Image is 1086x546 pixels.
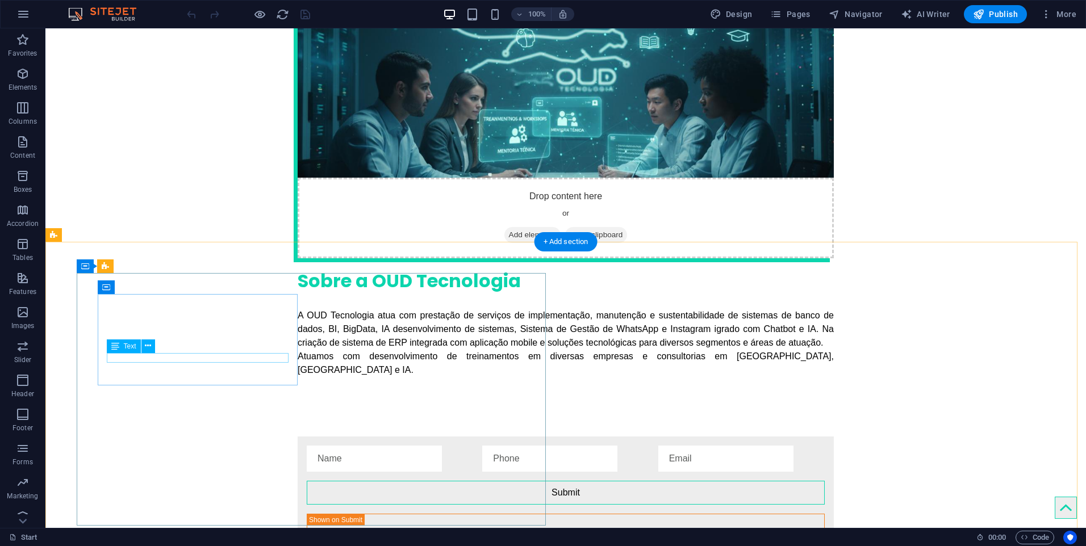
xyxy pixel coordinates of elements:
[459,199,515,215] span: Add elements
[766,5,815,23] button: Pages
[7,219,39,228] p: Accordion
[1036,5,1081,23] button: More
[705,5,757,23] div: Design (Ctrl+Alt+Y)
[528,7,546,21] h6: 100%
[275,7,289,21] button: reload
[8,49,37,58] p: Favorites
[1021,531,1049,544] span: Code
[710,9,753,20] span: Design
[1063,531,1077,544] button: Usercentrics
[9,83,37,92] p: Elements
[276,8,289,21] i: Reload page
[988,531,1006,544] span: 00 00
[973,9,1018,20] span: Publish
[1041,9,1076,20] span: More
[829,9,883,20] span: Navigator
[124,343,136,350] span: Text
[7,492,38,501] p: Marketing
[558,9,568,19] i: On resize automatically adjust zoom level to fit chosen device.
[964,5,1027,23] button: Publish
[9,117,37,126] p: Columns
[10,151,35,160] p: Content
[12,253,33,262] p: Tables
[996,533,998,541] span: :
[824,5,887,23] button: Navigator
[253,7,266,21] button: Click here to leave preview mode and continue editing
[705,5,757,23] button: Design
[770,9,810,20] span: Pages
[511,7,552,21] button: 100%
[12,457,33,467] p: Forms
[534,232,598,251] div: + Add section
[14,355,32,364] p: Slider
[9,287,36,296] p: Features
[11,389,34,398] p: Header
[976,531,1006,544] h6: Session time
[12,423,33,432] p: Footer
[65,7,151,21] img: Editor Logo
[520,199,582,215] span: Paste clipboard
[9,531,37,544] a: Click to cancel selection. Double-click to open Pages
[896,5,955,23] button: AI Writer
[14,185,32,194] p: Boxes
[11,321,35,330] p: Images
[901,9,950,20] span: AI Writer
[252,149,788,230] div: Drop content here
[1016,531,1054,544] button: Code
